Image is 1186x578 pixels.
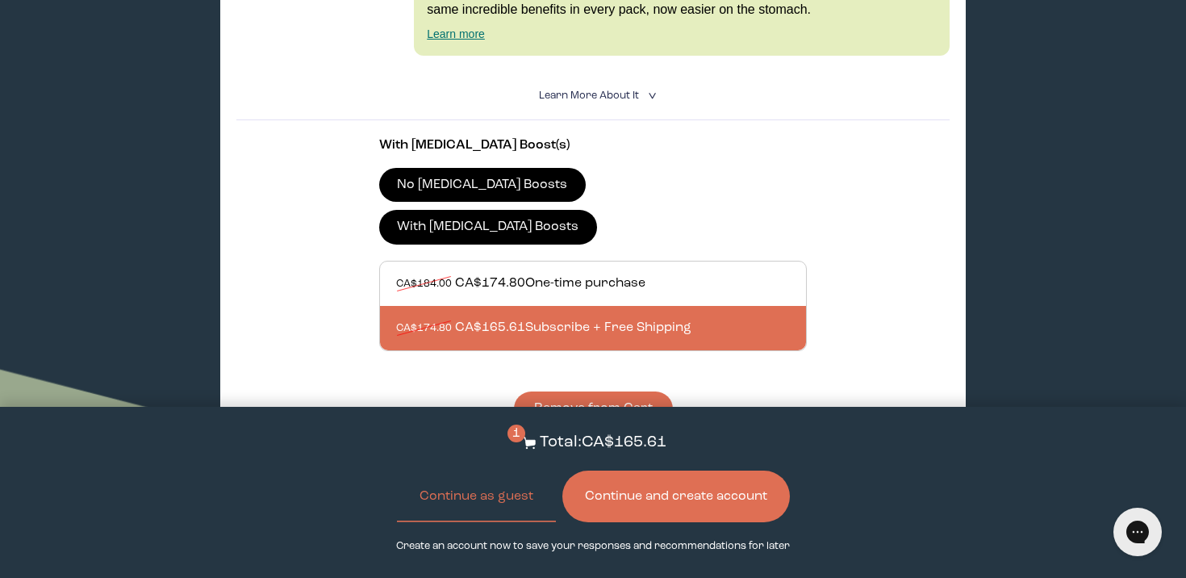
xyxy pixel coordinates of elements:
[539,88,647,103] summary: Learn More About it <
[379,168,586,202] label: No [MEDICAL_DATA] Boosts
[379,136,807,155] p: With [MEDICAL_DATA] Boost(s)
[540,431,666,454] p: Total: CA$165.61
[396,538,790,554] p: Create an account now to save your responses and recommendations for later
[643,91,658,100] i: <
[1105,502,1170,562] iframe: Gorgias live chat messenger
[514,392,673,426] button: Remove from Cart
[562,471,790,522] button: Continue and create account
[427,27,485,40] a: Learn more
[507,425,525,442] span: 1
[539,90,639,101] span: Learn More About it
[379,210,597,244] label: With [MEDICAL_DATA] Boosts
[397,471,556,522] button: Continue as guest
